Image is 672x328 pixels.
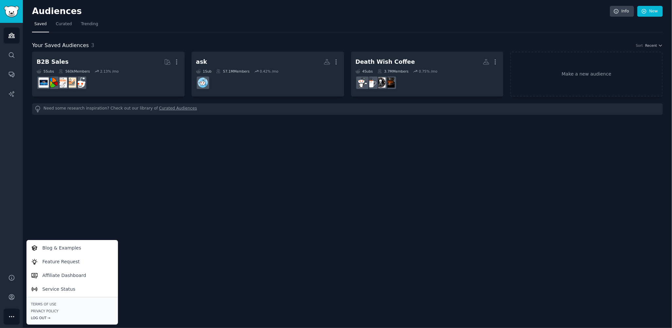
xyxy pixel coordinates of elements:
[39,78,49,88] img: B_2_B_Selling_Tips
[216,69,249,74] div: 57.1M Members
[91,42,94,48] span: 3
[260,69,278,74] div: 0.42 % /mo
[37,58,69,66] div: B2B Sales
[31,302,113,306] a: Terms of Use
[27,255,117,268] a: Feature Request
[42,272,86,279] p: Affiliate Dashboard
[27,241,117,255] a: Blog & Examples
[636,43,643,48] div: Sort
[159,106,197,112] a: Curated Audiences
[198,78,208,88] img: AskReddit
[32,42,89,50] span: Your Saved Audiences
[48,78,58,88] img: B2BSales
[54,19,74,32] a: Curated
[192,52,344,96] a: ask1Sub57.1MMembers0.42% /moAskReddit
[27,282,117,296] a: Service Status
[356,69,373,74] div: 4 Sub s
[42,258,80,265] p: Feature Request
[79,19,100,32] a: Trending
[510,52,663,96] a: Make a new audience
[27,268,117,282] a: Affiliate Dashboard
[637,6,663,17] a: New
[645,43,663,48] button: Recent
[100,69,119,74] div: 2.13 % /mo
[32,52,185,96] a: B2B Sales5Subs560kMembers2.13% /mosalessalestechniquesb2b_salesB2BSalesB_2_B_Selling_Tips
[66,78,76,88] img: salestechniques
[81,21,98,27] span: Trending
[376,78,386,88] img: deathwishcoffee
[419,69,438,74] div: 0.75 % /mo
[32,103,663,115] div: Need some research inspiration? Check out our library of
[42,245,81,251] p: Blog & Examples
[32,19,49,32] a: Saved
[356,58,415,66] div: Death Wish Coffee
[351,52,504,96] a: Death Wish Coffee4Subs3.7MMembers0.75% /moespressodeathwishcoffeemuglifeCoffee
[57,78,67,88] img: b2b_sales
[32,6,610,17] h2: Audiences
[59,69,90,74] div: 560k Members
[31,309,113,313] a: Privacy Policy
[37,69,54,74] div: 5 Sub s
[75,78,85,88] img: sales
[610,6,634,17] a: Info
[366,78,377,88] img: muglife
[385,78,395,88] img: espresso
[645,43,657,48] span: Recent
[34,21,47,27] span: Saved
[56,21,72,27] span: Curated
[31,316,113,320] div: Log Out →
[196,69,212,74] div: 1 Sub
[357,78,367,88] img: Coffee
[196,58,207,66] div: ask
[378,69,409,74] div: 3.7M Members
[4,6,19,17] img: GummySearch logo
[42,286,76,293] p: Service Status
